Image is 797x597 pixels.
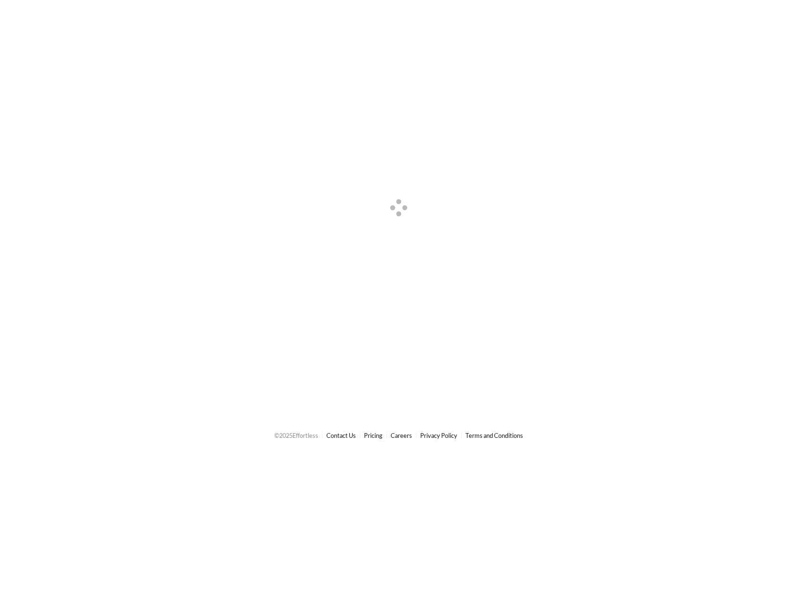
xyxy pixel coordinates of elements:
[391,432,412,439] a: Careers
[364,432,383,439] a: Pricing
[420,432,457,439] a: Privacy Policy
[465,432,523,439] a: Terms and Conditions
[274,432,318,439] span: © 2025 Effortless
[326,432,356,439] a: Contact Us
